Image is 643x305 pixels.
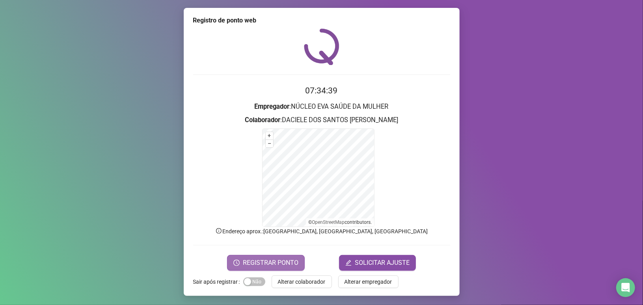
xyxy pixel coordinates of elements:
[339,255,416,271] button: editSOLICITAR AJUSTE
[345,260,352,266] span: edit
[266,140,273,147] button: –
[245,116,280,124] strong: Colaborador
[616,278,635,297] div: Open Intercom Messenger
[193,275,243,288] label: Sair após registrar
[255,103,290,110] strong: Empregador
[308,219,372,225] li: © contributors.
[304,28,339,65] img: QRPoint
[272,275,332,288] button: Alterar colaborador
[278,277,326,286] span: Alterar colaborador
[193,16,450,25] div: Registro de ponto web
[306,86,338,95] time: 07:34:39
[355,258,410,268] span: SOLICITAR AJUSTE
[193,227,450,236] p: Endereço aprox. : [GEOGRAPHIC_DATA], [GEOGRAPHIC_DATA], [GEOGRAPHIC_DATA]
[193,102,450,112] h3: : NÚCLEO EVA SAÚDE DA MULHER
[312,219,345,225] a: OpenStreetMap
[215,227,222,234] span: info-circle
[345,277,392,286] span: Alterar empregador
[266,132,273,139] button: +
[193,115,450,125] h3: : DACIELE DOS SANTOS [PERSON_NAME]
[227,255,305,271] button: REGISTRAR PONTO
[233,260,240,266] span: clock-circle
[243,258,298,268] span: REGISTRAR PONTO
[338,275,399,288] button: Alterar empregador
